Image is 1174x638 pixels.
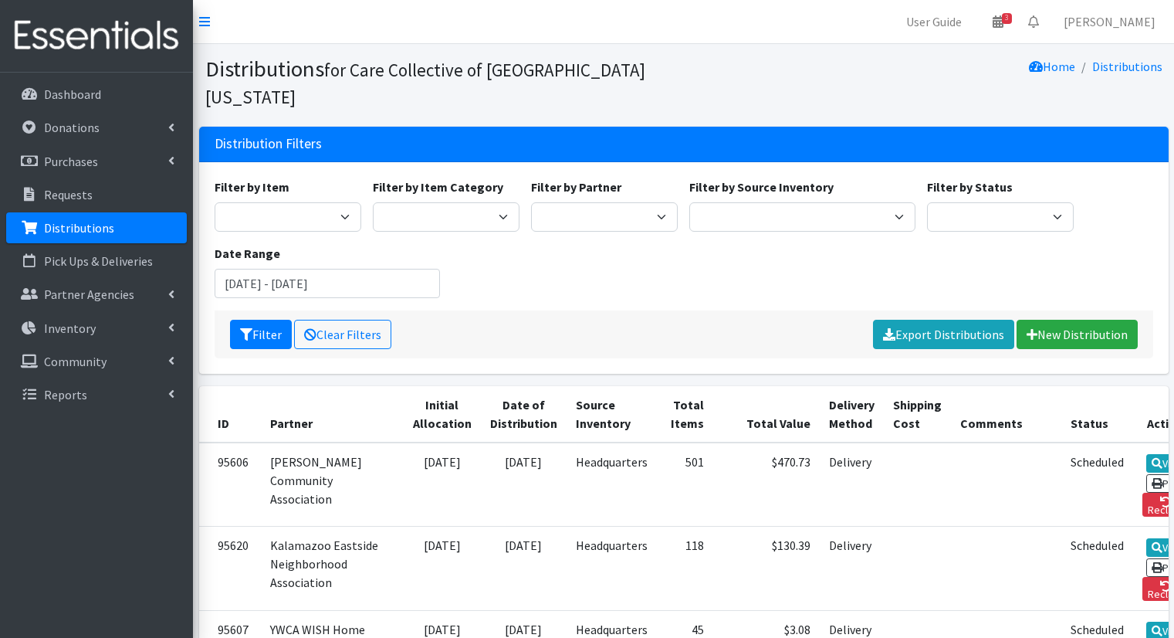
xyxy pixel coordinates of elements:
[927,178,1013,196] label: Filter by Status
[215,269,441,298] input: January 1, 2011 - December 31, 2011
[6,379,187,410] a: Reports
[44,187,93,202] p: Requests
[481,527,567,610] td: [DATE]
[820,443,884,527] td: Delivery
[44,220,114,236] p: Distributions
[894,6,974,37] a: User Guide
[481,443,567,527] td: [DATE]
[657,527,713,610] td: 118
[1061,386,1133,443] th: Status
[951,386,1061,443] th: Comments
[657,386,713,443] th: Total Items
[199,386,261,443] th: ID
[205,56,678,109] h1: Distributions
[567,527,657,610] td: Headquarters
[6,112,187,143] a: Donations
[294,320,391,349] a: Clear Filters
[404,386,481,443] th: Initial Allocation
[373,178,503,196] label: Filter by Item Category
[6,313,187,344] a: Inventory
[1092,59,1162,74] a: Distributions
[199,443,261,527] td: 95606
[199,527,261,610] td: 95620
[44,354,107,369] p: Community
[44,87,101,102] p: Dashboard
[44,287,134,302] p: Partner Agencies
[567,386,657,443] th: Source Inventory
[820,527,884,610] td: Delivery
[6,179,187,210] a: Requests
[261,443,404,527] td: [PERSON_NAME] Community Association
[713,386,820,443] th: Total Value
[1051,6,1168,37] a: [PERSON_NAME]
[481,386,567,443] th: Date of Distribution
[205,59,645,108] small: for Care Collective of [GEOGRAPHIC_DATA][US_STATE]
[215,136,322,152] h3: Distribution Filters
[1017,320,1138,349] a: New Distribution
[6,279,187,310] a: Partner Agencies
[215,244,280,263] label: Date Range
[567,443,657,527] td: Headquarters
[1061,527,1133,610] td: Scheduled
[531,178,621,196] label: Filter by Partner
[713,527,820,610] td: $130.39
[6,79,187,110] a: Dashboard
[44,321,96,336] p: Inventory
[1002,13,1012,24] span: 3
[980,6,1016,37] a: 3
[44,387,87,402] p: Reports
[1061,443,1133,527] td: Scheduled
[6,346,187,377] a: Community
[713,443,820,527] td: $470.73
[215,178,289,196] label: Filter by Item
[689,178,834,196] label: Filter by Source Inventory
[820,386,884,443] th: Delivery Method
[230,320,292,349] button: Filter
[6,212,187,243] a: Distributions
[884,386,951,443] th: Shipping Cost
[6,10,187,62] img: HumanEssentials
[44,120,100,135] p: Donations
[44,253,153,269] p: Pick Ups & Deliveries
[6,146,187,177] a: Purchases
[6,246,187,277] a: Pick Ups & Deliveries
[1029,59,1075,74] a: Home
[261,386,404,443] th: Partner
[261,527,404,610] td: Kalamazoo Eastside Neighborhood Association
[44,154,98,169] p: Purchases
[404,527,481,610] td: [DATE]
[657,443,713,527] td: 501
[404,443,481,527] td: [DATE]
[873,320,1014,349] a: Export Distributions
